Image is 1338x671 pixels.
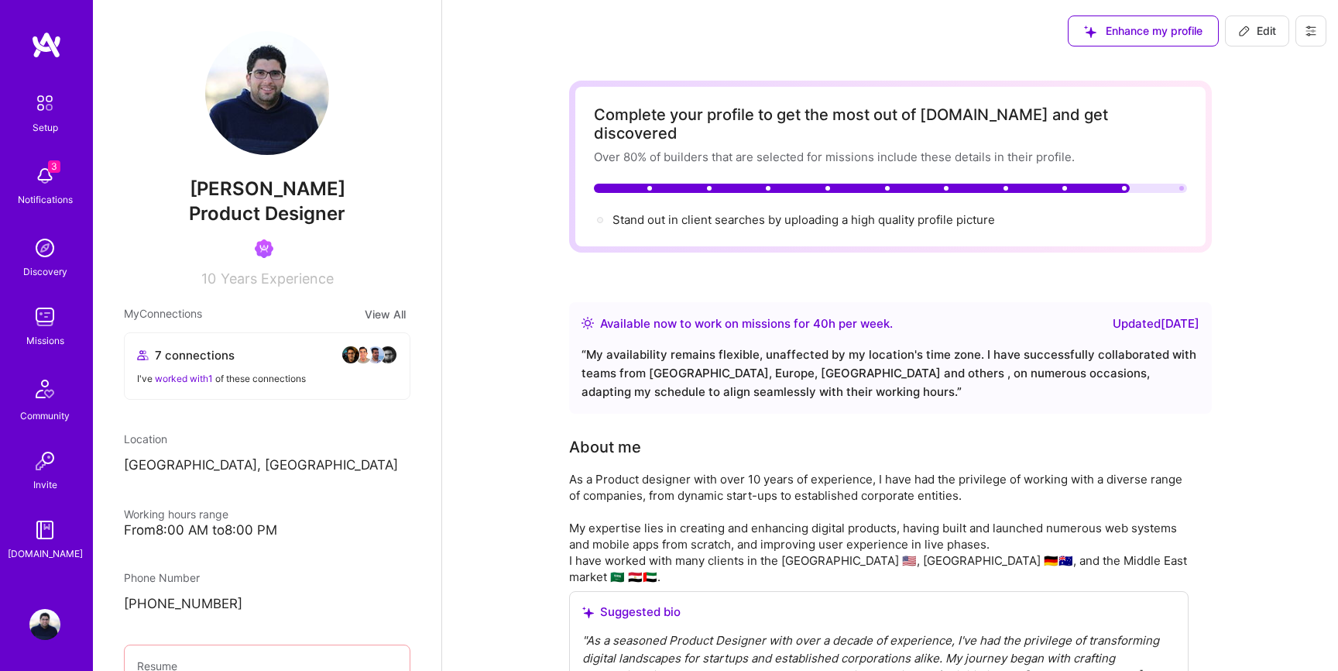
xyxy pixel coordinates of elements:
[137,370,397,387] div: I've of these connections
[29,232,60,263] img: discovery
[124,522,410,539] div: From 8:00 AM to 8:00 PM
[1084,26,1096,38] i: icon SuggestedTeams
[23,263,67,280] div: Discovery
[48,160,60,173] span: 3
[29,446,60,477] img: Invite
[155,347,235,363] span: 7 connections
[360,305,410,323] button: View All
[29,301,60,332] img: teamwork
[29,514,60,545] img: guide book
[594,105,1187,143] div: Complete your profile to get the most out of [DOMAIN_NAME] and get discovered
[354,346,372,364] img: avatar
[221,270,334,287] span: Years Experience
[26,370,63,408] img: Community
[29,87,61,119] img: setup
[1113,315,1199,333] div: Updated [DATE]
[569,435,641,459] div: Tell us a little about yourself
[29,609,60,640] img: User Avatar
[379,346,397,364] img: avatar
[582,317,594,329] img: Availability
[813,316,829,331] span: 40
[33,119,58,136] div: Setup
[201,270,216,287] span: 10
[8,545,83,562] div: [DOMAIN_NAME]
[366,346,385,364] img: avatar
[20,408,70,424] div: Community
[569,471,1189,585] div: As a Product designer with over 10 years of experience, I have had the privilege of working with ...
[582,607,594,618] i: icon SuggestedTeams
[26,332,64,349] div: Missions
[582,604,1175,620] div: Suggested bio
[124,305,202,323] span: My Connections
[155,373,213,384] span: worked with 1
[341,346,360,364] img: avatar
[582,346,1199,401] div: “ My availability remains flexible, unaffected by my location's time zone. I have successfully co...
[189,202,345,225] span: Product Designer
[124,456,410,475] p: [GEOGRAPHIC_DATA], [GEOGRAPHIC_DATA]
[31,31,62,59] img: logo
[18,191,73,208] div: Notifications
[29,160,60,191] img: bell
[612,212,995,228] div: Stand out in client searches by uploading a high quality profile picture
[33,477,57,493] div: Invite
[124,595,410,614] p: [PHONE_NUMBER]
[205,31,329,155] img: User Avatar
[255,239,273,258] img: Been on Mission
[600,315,893,333] div: Available now to work on missions for h per week .
[1238,23,1276,39] span: Edit
[137,349,149,361] i: icon Collaborator
[1084,23,1202,39] span: Enhance my profile
[124,571,200,584] span: Phone Number
[124,508,228,521] span: Working hours range
[594,149,1187,165] div: Over 80% of builders that are selected for missions include these details in their profile.
[124,431,410,447] div: Location
[124,177,410,201] span: [PERSON_NAME]
[569,435,641,459] div: About me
